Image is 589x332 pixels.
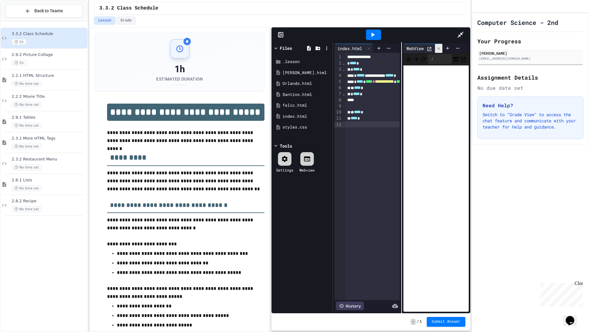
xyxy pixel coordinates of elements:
[563,307,583,326] iframe: chat widget
[460,55,466,63] button: Open in new tab
[342,61,345,65] span: Fold line
[413,55,419,63] span: Forward
[12,123,42,128] span: No time set
[483,102,578,109] h3: Need Help?
[117,17,136,25] button: Grade
[12,39,26,45] span: 1h
[373,45,403,51] div: styles.css
[421,55,427,63] button: Refresh
[432,319,460,324] span: Submit Answer
[2,2,42,39] div: Chat with us now!Close
[479,56,582,61] div: [EMAIL_ADDRESS][DOMAIN_NAME]
[403,44,443,53] div: WebView
[477,73,583,82] h2: Assignment Details
[156,64,203,75] div: 1h
[334,45,365,52] div: index.html
[334,103,342,109] div: 9
[483,112,578,130] p: Switch to "Grade View" to access the chat feature and communicate with your teacher for help and ...
[334,97,342,103] div: 8
[280,45,292,51] div: Files
[427,317,465,327] button: Submit Answer
[12,52,86,57] span: 2.9.2 Picture Collage
[280,143,292,149] div: Tools
[334,91,342,97] div: 7
[334,109,342,115] div: 10
[156,76,203,82] div: Estimated Duration
[373,44,411,53] div: styles.css
[403,45,427,52] div: WebView
[477,37,583,45] h2: Your Progress
[334,85,342,91] div: 6
[411,319,415,325] span: -
[99,5,158,12] span: 3.3.2 Class Schedule
[283,124,330,130] div: styles.css
[12,157,86,162] span: 2.3.2 Restaurant Menu
[12,115,86,120] span: 2.9.1 Tables
[12,178,86,183] span: 2.8.1 Lists
[477,84,583,92] div: No due date set
[12,199,86,204] span: 2.8.2 Recipe
[334,115,342,121] div: 11
[283,113,330,120] div: index.html
[342,67,345,72] span: Fold line
[336,302,364,310] div: History
[403,65,469,312] iframe: Web Preview
[334,73,342,79] div: 4
[12,73,86,78] span: 2.2.1 HTML Structure
[276,167,293,173] div: Settings
[477,18,558,27] h1: Computer Science - 2nd
[12,185,42,191] span: No time set
[12,144,42,149] span: No time set
[12,136,86,141] span: 2.3.1 More HTML Tags
[453,55,459,63] button: Console
[334,122,342,128] div: 12
[12,31,86,37] span: 3.3.2 Class Schedule
[12,206,42,212] span: No time set
[283,92,330,98] div: Santino.html
[6,4,83,18] button: Back to Teams
[334,79,342,85] div: 5
[334,60,342,66] div: 2
[334,54,342,60] div: 1
[299,167,314,173] div: Webview
[538,281,583,307] iframe: chat widget
[283,81,330,87] div: Orlando.html
[12,102,42,108] span: No time set
[420,319,422,324] span: 1
[34,8,63,14] span: Back to Teams
[12,94,86,99] span: 2.2.2 Movie Title
[12,81,42,87] span: No time set
[283,102,330,109] div: felic.html
[12,164,42,170] span: No time set
[283,59,330,65] div: .lesson
[94,17,115,25] button: Lesson
[406,55,412,63] span: Back
[417,319,419,324] span: /
[12,60,26,66] span: 1h
[428,54,452,64] div: /
[334,66,342,73] div: 3
[334,44,373,53] div: index.html
[479,50,582,56] div: [PERSON_NAME]
[283,70,330,76] div: [PERSON_NAME].html
[342,91,345,96] span: Fold line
